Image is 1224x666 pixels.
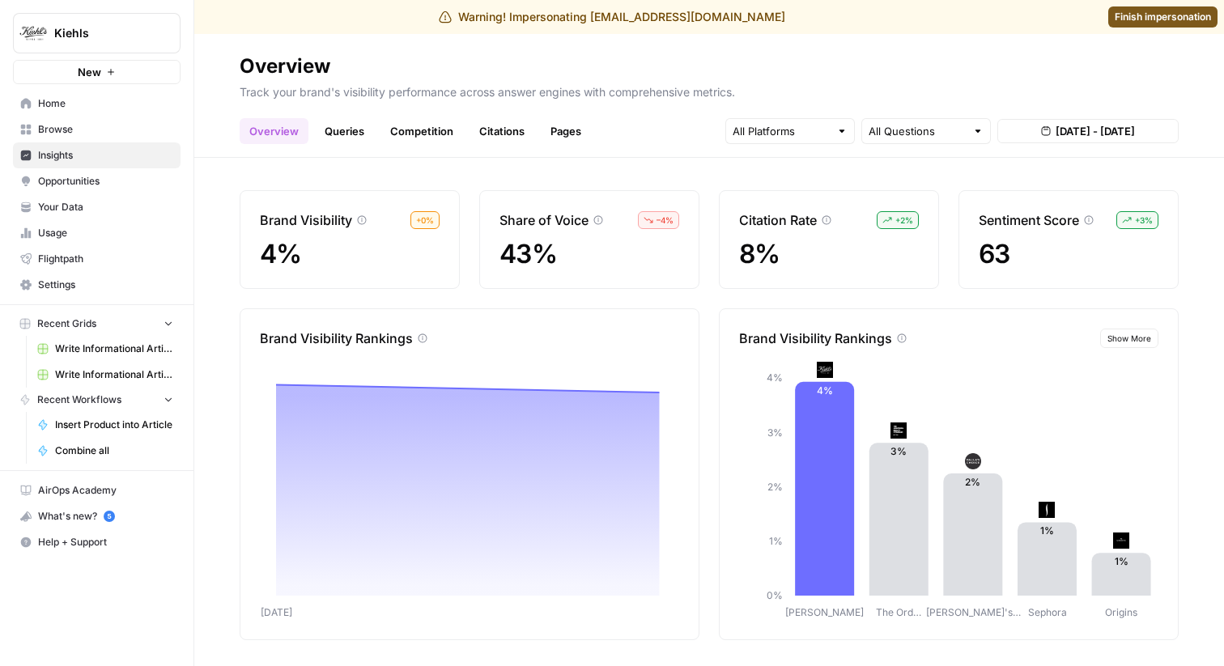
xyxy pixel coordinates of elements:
span: Write Informational Article [55,341,173,356]
span: 43% [499,238,557,269]
span: Recent Workflows [37,392,121,407]
span: Your Data [38,200,173,214]
tspan: Origins [1105,606,1137,618]
span: Write Informational Article [55,367,173,382]
button: What's new? 5 [13,503,181,529]
img: 1t0k3rxub7xjuwm09mezwmq6ezdv [890,422,907,439]
span: Finish impersonation [1115,10,1211,24]
a: Your Data [13,194,181,220]
span: Recent Grids [37,316,96,331]
span: 4% [260,238,302,269]
tspan: 3% [767,426,783,439]
span: 8% [739,238,780,269]
button: Help + Support [13,529,181,555]
img: iyf52qbr2kjxje2aa13p9uwsty6r [1113,532,1129,549]
span: Kiehls [54,25,152,41]
text: 1% [1040,524,1054,537]
span: Settings [38,278,173,292]
div: Overview [240,53,330,79]
p: Sentiment Score [979,210,1079,230]
div: What's new? [14,504,180,528]
a: 5 [104,511,115,522]
input: All Questions [869,123,966,139]
p: Citation Rate [739,210,817,230]
span: AirOps Academy [38,483,173,498]
a: Queries [315,118,374,144]
p: Share of Voice [499,210,589,230]
a: Insert Product into Article [30,412,181,438]
span: New [78,64,101,80]
div: Warning! Impersonating [EMAIL_ADDRESS][DOMAIN_NAME] [439,9,785,25]
a: AirOps Academy [13,477,181,503]
text: 3% [890,445,907,457]
tspan: Sephora [1028,606,1067,618]
input: All Platforms [733,123,830,139]
button: Show More [1100,329,1158,348]
a: Overview [240,118,308,144]
span: Show More [1107,332,1151,345]
tspan: 2% [767,481,783,493]
a: Combine all [30,438,181,464]
span: Insert Product into Article [55,418,173,432]
a: Citations [470,118,534,144]
img: iisr3r85ipsscpr0e1mzx15femyf [965,453,981,469]
a: Finish impersonation [1108,6,1218,28]
img: lbzhdkgn1ruc4m4z5mjfsqir60oh [817,362,833,378]
span: Help + Support [38,535,173,549]
text: 2% [965,476,980,488]
span: Browse [38,122,173,137]
tspan: [DATE] [261,606,292,618]
button: Recent Grids [13,312,181,336]
span: 63 [979,238,1010,269]
button: New [13,60,181,84]
img: Kiehls Logo [19,19,48,48]
span: – 4 % [657,214,674,227]
a: Insights [13,142,181,168]
tspan: 4% [767,371,783,384]
span: Usage [38,226,173,240]
span: + 0 % [416,214,434,227]
span: Insights [38,148,173,163]
p: Track your brand's visibility performance across answer engines with comprehensive metrics. [240,79,1179,100]
img: skxh7abcdwi8iv7ermrn0o1mg0dt [1039,502,1055,518]
tspan: [PERSON_NAME] [785,606,864,618]
button: Workspace: Kiehls [13,13,181,53]
text: 4% [817,384,833,397]
span: + 2 % [895,214,913,227]
a: Write Informational Article [30,336,181,362]
a: Write Informational Article [30,362,181,388]
p: Brand Visibility Rankings [260,329,413,348]
span: [DATE] - [DATE] [1056,123,1135,139]
span: Opportunities [38,174,173,189]
p: Brand Visibility [260,210,352,230]
span: + 3 % [1135,214,1153,227]
a: Pages [541,118,591,144]
p: Brand Visibility Rankings [739,329,892,348]
tspan: [PERSON_NAME]'s… [926,606,1021,618]
a: Browse [13,117,181,142]
button: Recent Workflows [13,388,181,412]
a: Flightpath [13,246,181,272]
span: Home [38,96,173,111]
tspan: The Ord… [876,606,921,618]
text: 5 [107,512,111,520]
a: Competition [380,118,463,144]
button: [DATE] - [DATE] [997,119,1179,143]
text: 1% [1115,555,1128,567]
a: Home [13,91,181,117]
tspan: 1% [769,535,783,547]
a: Settings [13,272,181,298]
a: Opportunities [13,168,181,194]
span: Flightpath [38,252,173,266]
span: Combine all [55,443,173,458]
a: Usage [13,220,181,246]
tspan: 0% [767,589,783,601]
